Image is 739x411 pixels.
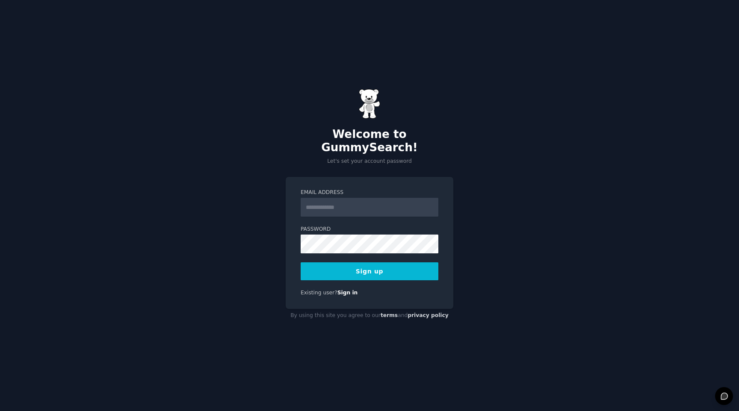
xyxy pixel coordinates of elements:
[337,290,358,296] a: Sign in
[408,312,449,318] a: privacy policy
[301,226,438,233] label: Password
[359,89,380,119] img: Gummy Bear
[381,312,398,318] a: terms
[301,189,438,197] label: Email Address
[301,290,337,296] span: Existing user?
[286,158,453,165] p: Let's set your account password
[301,262,438,280] button: Sign up
[286,128,453,155] h2: Welcome to GummySearch!
[286,309,453,323] div: By using this site you agree to our and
